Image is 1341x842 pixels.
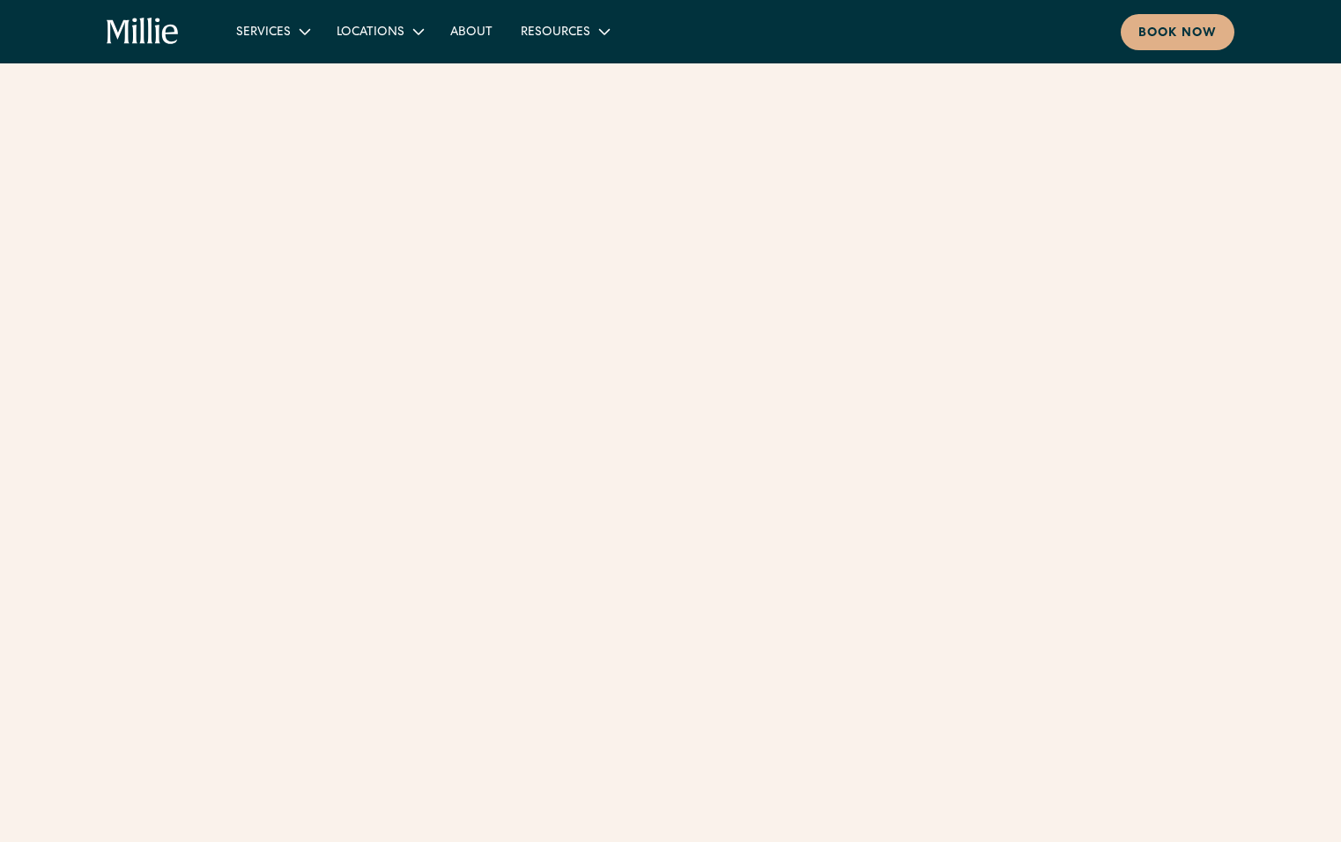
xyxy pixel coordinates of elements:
[1138,25,1217,43] div: Book now
[436,17,507,46] a: About
[322,17,436,46] div: Locations
[507,17,622,46] div: Resources
[107,18,180,46] a: home
[337,24,404,42] div: Locations
[236,24,291,42] div: Services
[1121,14,1234,50] a: Book now
[222,17,322,46] div: Services
[521,24,590,42] div: Resources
